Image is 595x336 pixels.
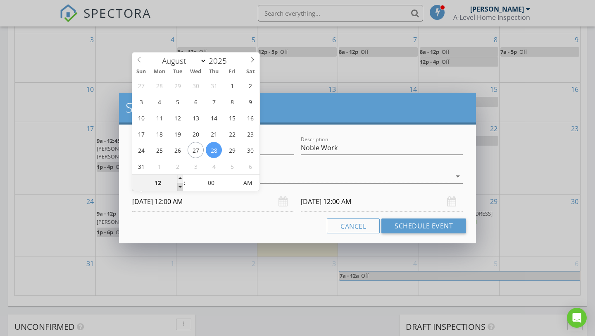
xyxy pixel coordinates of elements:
i: arrow_drop_down [453,171,463,181]
span: August 5, 2025 [169,94,186,110]
span: Wed [187,69,205,74]
span: August 13, 2025 [188,110,204,126]
span: August 20, 2025 [188,126,204,142]
button: Cancel [327,218,380,233]
span: July 27, 2025 [133,77,149,94]
span: Sat [241,69,259,74]
span: August 25, 2025 [151,142,167,158]
span: : [183,175,186,191]
span: August 27, 2025 [188,142,204,158]
span: Tue [169,69,187,74]
span: August 6, 2025 [188,94,204,110]
span: August 22, 2025 [224,126,240,142]
span: August 16, 2025 [242,110,258,126]
span: August 10, 2025 [133,110,149,126]
span: August 9, 2025 [242,94,258,110]
h2: Schedule Event [126,99,469,116]
span: July 31, 2025 [206,77,222,94]
span: Fri [223,69,241,74]
span: September 1, 2025 [151,158,167,174]
span: Mon [150,69,169,74]
span: August 11, 2025 [151,110,167,126]
span: August 3, 2025 [133,94,149,110]
span: August 31, 2025 [133,158,149,174]
span: August 28, 2025 [206,142,222,158]
span: August 14, 2025 [206,110,222,126]
span: Thu [205,69,223,74]
span: September 6, 2025 [242,158,258,174]
input: Select date [132,192,294,212]
span: August 1, 2025 [224,77,240,94]
span: August 18, 2025 [151,126,167,142]
span: August 17, 2025 [133,126,149,142]
span: Sun [132,69,150,74]
span: August 2, 2025 [242,77,258,94]
input: Year [207,55,234,66]
span: August 29, 2025 [224,142,240,158]
span: September 2, 2025 [169,158,186,174]
span: September 5, 2025 [224,158,240,174]
span: August 8, 2025 [224,94,240,110]
span: August 24, 2025 [133,142,149,158]
span: August 30, 2025 [242,142,258,158]
span: September 3, 2025 [188,158,204,174]
span: July 30, 2025 [188,77,204,94]
span: Click to toggle [236,175,259,191]
div: Open Intercom Messenger [567,308,587,328]
span: August 12, 2025 [169,110,186,126]
input: Select date [301,192,463,212]
span: August 23, 2025 [242,126,258,142]
span: August 26, 2025 [169,142,186,158]
button: Schedule Event [381,218,466,233]
span: July 29, 2025 [169,77,186,94]
span: August 21, 2025 [206,126,222,142]
span: August 15, 2025 [224,110,240,126]
span: August 7, 2025 [206,94,222,110]
span: September 4, 2025 [206,158,222,174]
span: August 4, 2025 [151,94,167,110]
span: July 28, 2025 [151,77,167,94]
span: August 19, 2025 [169,126,186,142]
